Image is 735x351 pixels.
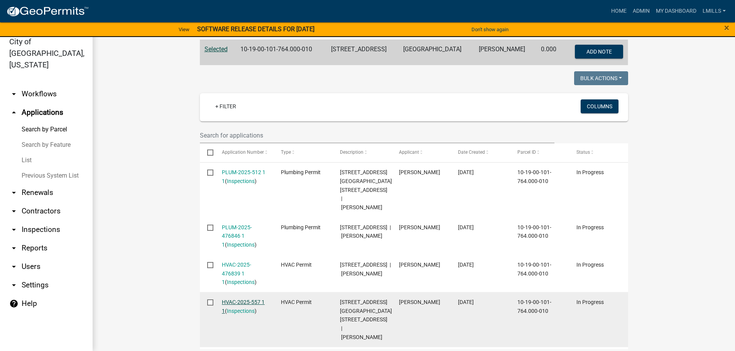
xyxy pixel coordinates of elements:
[724,23,729,32] button: Close
[222,223,266,249] div: ( )
[222,169,265,184] a: PLUM-2025-512 1 1
[9,262,19,271] i: arrow_drop_down
[392,143,451,162] datatable-header-cell: Applicant
[608,4,630,18] a: Home
[340,149,363,155] span: Description
[517,299,551,314] span: 10-19-00-101-764.000-010
[176,23,193,36] a: View
[227,178,255,184] a: Inspections
[576,149,590,155] span: Status
[399,149,419,155] span: Applicant
[517,224,551,239] span: 10-19-00-101-764.000-010
[222,224,252,248] a: PLUM-2025-476846 1 1
[458,262,474,268] span: 09/10/2025
[209,99,242,113] a: + Filter
[281,224,321,230] span: Plumbing Permit
[510,143,569,162] datatable-header-cell: Parcel ID
[399,262,440,268] span: Al-Malik Forrest
[399,224,440,230] span: Al-Malik Forrest
[227,279,255,285] a: Inspections
[222,149,264,155] span: Application Number
[574,71,628,85] button: Bulk Actions
[222,299,265,314] a: HVAC-2025-557 1 1
[517,169,551,184] span: 10-19-00-101-764.000-010
[227,308,255,314] a: Inspections
[236,40,326,65] td: 10-19-00-101-764.000-010
[200,128,555,143] input: Search for applications
[333,143,392,162] datatable-header-cell: Description
[399,40,474,65] td: [GEOGRAPHIC_DATA]
[222,260,266,287] div: ( )
[724,22,729,33] span: ×
[576,299,604,305] span: In Progress
[281,169,321,175] span: Plumbing Permit
[9,244,19,253] i: arrow_drop_down
[9,280,19,290] i: arrow_drop_down
[575,45,623,59] button: Add Note
[458,299,474,305] span: 09/09/2025
[340,299,392,340] span: 515 NINTH STREET EAST 515 E 9th Street | Hickerson Charles J Jr
[468,23,512,36] button: Don't show again
[474,40,536,65] td: [PERSON_NAME]
[9,89,19,99] i: arrow_drop_down
[700,4,729,18] a: lmills
[204,45,228,53] a: Selected
[340,262,391,277] span: 515 NINTH STREET EAST | Al-Malik Forrest
[274,143,333,162] datatable-header-cell: Type
[576,169,604,175] span: In Progress
[326,40,399,65] td: [STREET_ADDRESS]
[215,143,274,162] datatable-header-cell: Application Number
[581,99,618,113] button: Columns
[222,298,266,316] div: ( )
[653,4,700,18] a: My Dashboard
[281,262,312,268] span: HVAC Permit
[451,143,510,162] datatable-header-cell: Date Created
[399,169,440,175] span: Donald Hughes
[197,25,314,33] strong: SOFTWARE RELEASE DETAILS FOR [DATE]
[9,225,19,234] i: arrow_drop_down
[281,149,291,155] span: Type
[517,262,551,277] span: 10-19-00-101-764.000-010
[9,108,19,117] i: arrow_drop_up
[630,4,653,18] a: Admin
[9,299,19,308] i: help
[222,262,251,286] a: HVAC-2025-476839 1 1
[9,188,19,197] i: arrow_drop_down
[399,299,440,305] span: Sara Lamb
[576,224,604,230] span: In Progress
[222,168,266,186] div: ( )
[340,169,392,210] span: 515 NINTH STREET EAST 515 E 9th Street | Forrest Al-Malik
[458,149,485,155] span: Date Created
[536,40,564,65] td: 0.000
[458,169,474,175] span: 09/16/2025
[586,48,612,54] span: Add Note
[458,224,474,230] span: 09/10/2025
[340,224,391,239] span: 515 NINTH STREET EAST | Al-Malik Forrest
[281,299,312,305] span: HVAC Permit
[576,262,604,268] span: In Progress
[227,242,255,248] a: Inspections
[200,143,215,162] datatable-header-cell: Select
[569,143,628,162] datatable-header-cell: Status
[9,207,19,216] i: arrow_drop_down
[517,149,536,155] span: Parcel ID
